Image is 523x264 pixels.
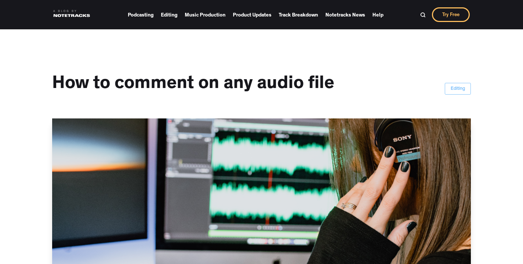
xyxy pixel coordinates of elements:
a: Notetracks News [325,10,365,20]
a: Product Updates [233,10,271,20]
a: Help [372,10,383,20]
img: Search Bar [420,12,426,18]
a: Track Breakdown [279,10,318,20]
h1: How to comment on any audio file [52,73,346,96]
a: Editing [161,10,177,20]
a: Music Production [185,10,226,20]
a: Podcasting [128,10,154,20]
a: Try Free [432,7,470,22]
a: Editing [445,83,471,95]
div: Editing [451,85,465,93]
